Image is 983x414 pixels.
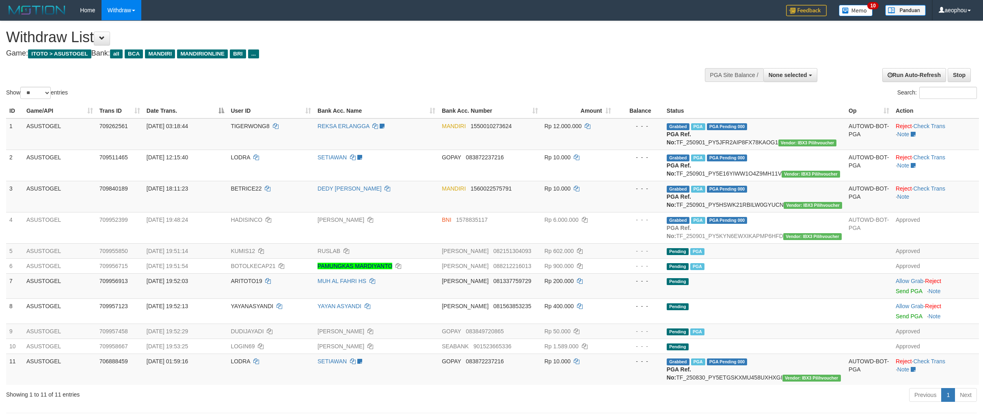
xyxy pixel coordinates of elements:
[667,358,689,365] span: Grabbed
[763,68,817,82] button: None selected
[705,68,763,82] div: PGA Site Balance /
[230,49,246,58] span: BRI
[783,233,842,240] span: Vendor URL: https://payment5.1velocity.biz
[466,154,503,161] span: Copy 083872237216 to clipboard
[544,185,571,192] span: Rp 10.000
[667,278,689,285] span: Pending
[177,49,228,58] span: MANDIRIONLINE
[896,123,912,129] a: Reject
[892,150,979,181] td: · ·
[897,87,977,99] label: Search:
[663,118,845,150] td: TF_250901_PY5JFR2AIP8FX78KAOG1
[231,343,255,350] span: LOGIN69
[667,193,691,208] b: PGA Ref. No:
[845,212,892,243] td: AUTOWD-BOT-PGA
[6,387,404,399] div: Showing 1 to 11 of 11 entries
[147,343,188,350] span: [DATE] 19:53:25
[231,263,275,269] span: BOTOLKECAP21
[691,123,705,130] span: Marked by aeojeff
[231,185,261,192] span: BETRICE22
[667,217,689,224] span: Grabbed
[248,49,259,58] span: ...
[231,358,250,365] span: LODRA
[667,186,689,193] span: Grabbed
[442,123,466,129] span: MANDIRI
[23,212,96,243] td: ASUSTOGEL
[618,302,660,310] div: - - -
[6,103,23,118] th: ID
[896,303,925,309] span: ·
[318,263,392,269] a: PAMUNGKAS MARDIYANTO
[147,248,188,254] span: [DATE] 19:51:14
[493,303,531,309] span: Copy 081563853235 to clipboard
[471,123,512,129] span: Copy 1550010273624 to clipboard
[99,328,128,335] span: 709957458
[318,303,361,309] a: YAYAN ASYANDI
[6,273,23,298] td: 7
[544,328,571,335] span: Rp 50.000
[897,193,910,200] a: Note
[442,263,488,269] span: [PERSON_NAME]
[147,278,188,284] span: [DATE] 19:52:03
[493,263,531,269] span: Copy 088212216013 to clipboard
[663,150,845,181] td: TF_250901_PY5E16YIWW1O4Z9MH11V
[473,343,511,350] span: Copy 901523665336 to clipboard
[442,185,466,192] span: MANDIRI
[442,278,488,284] span: [PERSON_NAME]
[663,103,845,118] th: Status
[318,154,347,161] a: SETIAWAN
[231,248,255,254] span: KUMIS12
[691,217,705,224] span: Marked by aeomartha
[663,212,845,243] td: TF_250901_PY5KYN6EWXIKAPMP6HFD
[544,154,571,161] span: Rp 10.000
[231,328,264,335] span: DUDIJAYADI
[892,243,979,258] td: Approved
[896,185,912,192] a: Reject
[147,358,188,365] span: [DATE] 01:59:16
[892,118,979,150] td: · ·
[892,181,979,212] td: · ·
[147,185,188,192] span: [DATE] 18:11:23
[892,103,979,118] th: Action
[896,303,923,309] a: Allow Grab
[544,123,582,129] span: Rp 12.000.000
[618,247,660,255] div: - - -
[147,154,188,161] span: [DATE] 12:15:40
[6,29,647,45] h1: Withdraw List
[691,358,705,365] span: Marked by aeoros
[614,103,663,118] th: Balance
[782,375,841,382] span: Vendor URL: https://payment5.1velocity.biz
[442,343,469,350] span: SEABANK
[892,354,979,385] td: · ·
[314,103,439,118] th: Bank Acc. Name: activate to sort column ascending
[544,248,574,254] span: Rp 602.000
[667,248,689,255] span: Pending
[23,181,96,212] td: ASUSTOGEL
[667,162,691,177] b: PGA Ref. No:
[493,248,531,254] span: Copy 082151304093 to clipboard
[99,278,128,284] span: 709956913
[845,118,892,150] td: AUTOWD-BOT-PGA
[99,263,128,269] span: 709956715
[663,181,845,212] td: TF_250901_PY5HSWK21RBILW0GYUCN
[442,358,461,365] span: GOPAY
[618,277,660,285] div: - - -
[6,49,647,58] h4: Game: Bank:
[667,123,689,130] span: Grabbed
[913,123,945,129] a: Check Trans
[896,278,925,284] span: ·
[6,181,23,212] td: 3
[143,103,228,118] th: Date Trans.: activate to sort column descending
[147,217,188,223] span: [DATE] 19:48:24
[929,313,941,320] a: Note
[541,103,614,118] th: Amount: activate to sort column ascending
[23,150,96,181] td: ASUSTOGEL
[897,131,910,137] a: Note
[23,273,96,298] td: ASUSTOGEL
[6,339,23,354] td: 10
[896,313,922,320] a: Send PGA
[892,273,979,298] td: ·
[897,162,910,169] a: Note
[231,217,262,223] span: HADISINCO
[147,123,188,129] span: [DATE] 03:18:44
